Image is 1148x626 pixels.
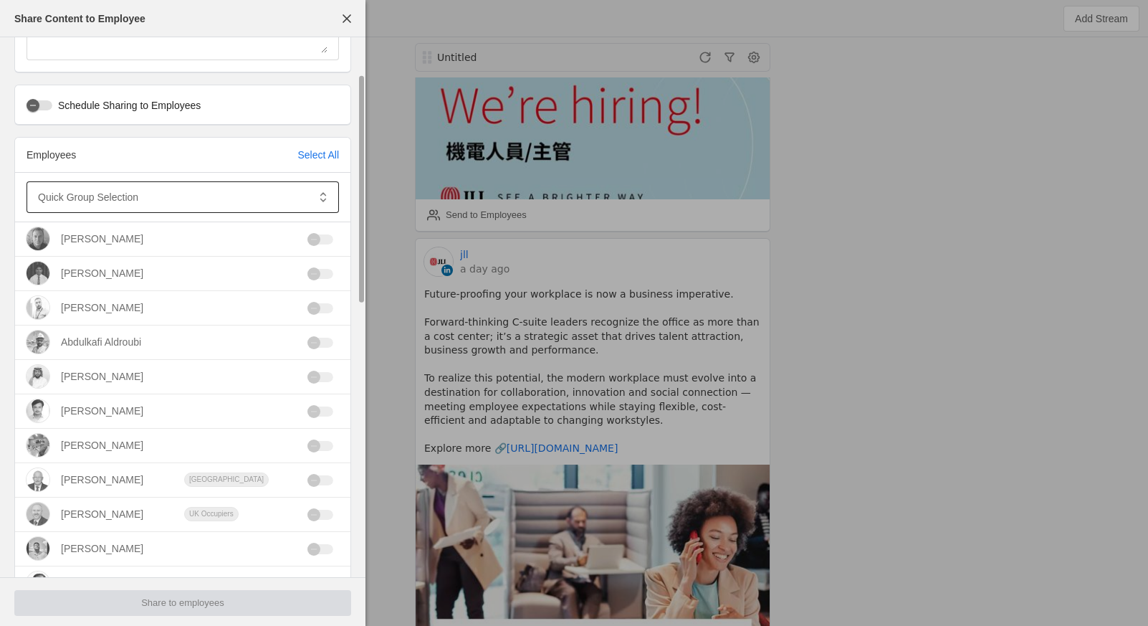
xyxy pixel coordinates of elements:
div: [PERSON_NAME] [61,404,143,418]
div: [GEOGRAPHIC_DATA] [184,473,269,487]
label: Schedule Sharing to Employees [52,98,201,113]
img: cache [27,296,49,319]
img: cache [27,365,49,388]
div: Abdulkafi Aldroubi [61,335,141,349]
div: Select All [297,148,339,162]
img: cache [27,503,49,526]
img: cache [27,468,49,491]
div: [PERSON_NAME] [61,300,143,315]
img: cache [27,227,49,250]
img: cache [27,331,49,354]
span: Employees [27,149,76,161]
div: [PERSON_NAME] [61,473,143,487]
img: cache [27,537,49,560]
div: [PERSON_NAME] [61,507,143,521]
div: [PERSON_NAME] [61,266,143,280]
div: UK Occupiers [184,507,239,521]
img: cache [27,572,49,594]
img: cache [27,399,49,422]
img: cache [27,434,49,457]
div: Share Content to Employee [14,11,145,26]
img: cache [27,262,49,285]
div: [PERSON_NAME] [61,576,143,590]
div: [PERSON_NAME] [61,438,143,452]
mat-label: Quick Group Selection [38,189,138,206]
div: [PERSON_NAME] [61,541,143,556]
div: [PERSON_NAME] [61,369,143,384]
div: [PERSON_NAME] [61,232,143,246]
